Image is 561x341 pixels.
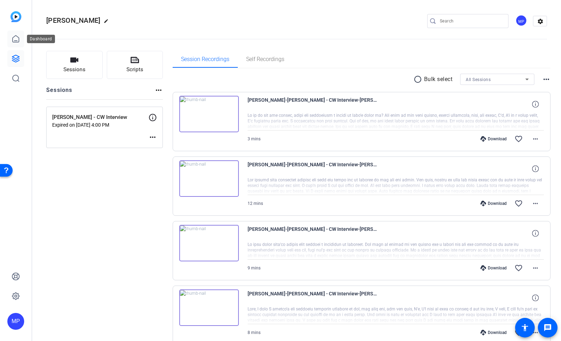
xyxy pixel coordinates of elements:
[543,323,552,332] mat-icon: message
[515,15,528,27] ngx-avatar: Meetinghouse Productions
[179,96,239,132] img: thumb-nail
[11,11,21,22] img: blue-gradient.svg
[531,264,540,272] mat-icon: more_horiz
[248,136,261,141] span: 3 mins
[52,113,148,121] p: [PERSON_NAME] - CW Interview
[533,16,547,27] mat-icon: settings
[46,86,72,99] h2: Sessions
[514,328,523,337] mat-icon: favorite_border
[246,56,284,62] span: Self Recordings
[52,122,148,128] p: Expired on [DATE] 4:00 PM
[126,66,143,74] span: Scripts
[531,199,540,208] mat-icon: more_horiz
[521,323,529,332] mat-icon: accessibility
[181,56,229,62] span: Session Recordings
[515,15,527,26] div: MP
[179,289,239,326] img: thumb-nail
[514,264,523,272] mat-icon: favorite_border
[477,330,510,335] div: Download
[7,313,24,330] div: MP
[104,19,112,27] mat-icon: edit
[148,133,157,141] mat-icon: more_horiz
[531,328,540,337] mat-icon: more_horiz
[440,17,503,25] input: Search
[414,75,424,83] mat-icon: radio_button_unchecked
[248,201,263,206] span: 12 mins
[514,199,523,208] mat-icon: favorite_border
[154,86,163,94] mat-icon: more_horiz
[477,201,510,206] div: Download
[248,266,261,270] span: 9 mins
[63,66,85,74] span: Sessions
[46,51,103,79] button: Sessions
[248,160,377,177] span: [PERSON_NAME]-[PERSON_NAME] - CW Interview-[PERSON_NAME] 7-2025-04-02-13-42-06-553-0
[424,75,453,83] p: Bulk select
[107,51,163,79] button: Scripts
[248,96,377,113] span: [PERSON_NAME]-[PERSON_NAME] - CW Interview-[PERSON_NAME] 8-2025-04-02-13-54-42-789-0
[477,265,510,271] div: Download
[27,35,55,43] div: Dashboard
[531,135,540,143] mat-icon: more_horiz
[477,136,510,142] div: Download
[248,289,377,306] span: [PERSON_NAME]-[PERSON_NAME] - CW Interview-[PERSON_NAME] clip 4-2025-04-02-13-24-29-688-0
[514,135,523,143] mat-icon: favorite_border
[179,225,239,261] img: thumb-nail
[248,330,261,335] span: 8 mins
[46,16,100,25] span: [PERSON_NAME]
[179,160,239,197] img: thumb-nail
[248,225,377,242] span: [PERSON_NAME]-[PERSON_NAME] - CW Interview-[PERSON_NAME] 6-2025-04-02-13-32-59-769-0
[466,77,491,82] span: All Sessions
[542,75,550,83] mat-icon: more_horiz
